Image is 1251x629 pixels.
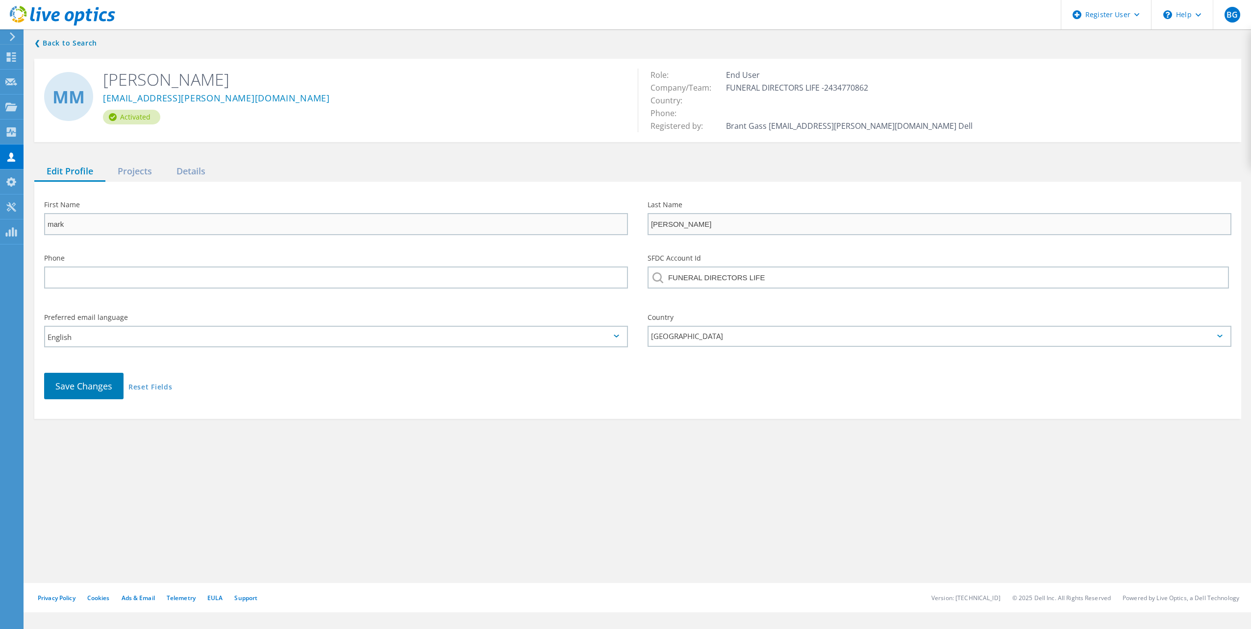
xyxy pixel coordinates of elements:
div: [GEOGRAPHIC_DATA] [648,326,1231,347]
li: Version: [TECHNICAL_ID] [931,594,1001,602]
li: Powered by Live Optics, a Dell Technology [1123,594,1239,602]
span: FUNERAL DIRECTORS LIFE -2434770862 [726,82,878,93]
button: Save Changes [44,373,124,399]
label: Phone [44,255,628,262]
a: Ads & Email [122,594,155,602]
span: Role: [651,70,678,80]
svg: \n [1163,10,1172,19]
div: Projects [105,162,164,182]
a: EULA [207,594,223,602]
td: End User [724,69,975,81]
span: mm [52,88,85,105]
span: BG [1226,11,1238,19]
a: Live Optics Dashboard [10,21,115,27]
span: Phone: [651,108,686,119]
label: Preferred email language [44,314,628,321]
a: Telemetry [167,594,196,602]
h2: [PERSON_NAME] [103,69,623,90]
a: Reset Fields [128,384,172,392]
span: Save Changes [55,380,112,392]
label: Country [648,314,1231,321]
a: Support [234,594,257,602]
li: © 2025 Dell Inc. All Rights Reserved [1012,594,1111,602]
span: Country: [651,95,692,106]
a: Privacy Policy [38,594,75,602]
a: Back to search [34,37,97,49]
span: Company/Team: [651,82,721,93]
td: Brant Gass [EMAIL_ADDRESS][PERSON_NAME][DOMAIN_NAME] Dell [724,120,975,132]
a: Cookies [87,594,110,602]
span: Registered by: [651,121,713,131]
label: First Name [44,201,628,208]
div: Details [164,162,218,182]
label: Last Name [648,201,1231,208]
label: SFDC Account Id [648,255,1231,262]
div: Activated [103,110,160,124]
div: Edit Profile [34,162,105,182]
a: [EMAIL_ADDRESS][PERSON_NAME][DOMAIN_NAME] [103,94,330,104]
